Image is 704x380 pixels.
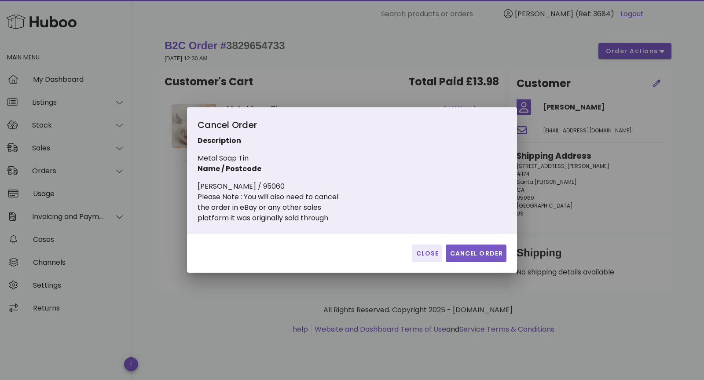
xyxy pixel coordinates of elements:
button: Cancel Order [446,245,506,262]
span: Close [415,249,439,258]
p: Description [198,135,395,146]
button: Close [412,245,442,262]
div: Metal Soap Tin [PERSON_NAME] / 95060 [198,118,395,223]
div: Cancel Order [198,118,395,135]
div: Please Note : You will also need to cancel the order in eBay or any other sales platform it was o... [198,192,395,223]
span: Cancel Order [449,249,503,258]
p: Name / Postcode [198,164,395,174]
